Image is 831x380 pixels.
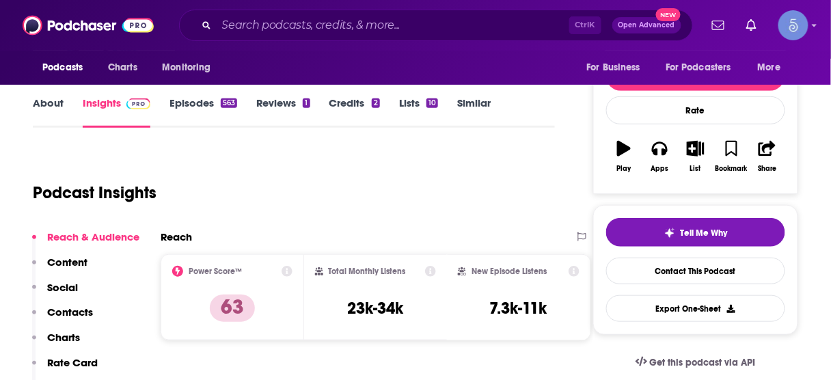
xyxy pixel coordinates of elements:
[678,132,713,181] button: List
[472,267,547,276] h2: New Episode Listens
[33,55,100,81] button: open menu
[650,357,756,368] span: Get this podcast via API
[606,258,785,284] a: Contact This Podcast
[778,10,808,40] span: Logged in as Spiral5-G1
[707,14,730,37] a: Show notifications dropdown
[656,8,681,21] span: New
[32,306,93,331] button: Contacts
[778,10,808,40] button: Show profile menu
[690,165,701,173] div: List
[47,331,80,344] p: Charts
[32,230,139,256] button: Reach & Audience
[347,298,403,318] h3: 23k-34k
[657,55,751,81] button: open menu
[83,96,150,128] a: InsightsPodchaser Pro
[221,98,237,108] div: 563
[329,267,406,276] h2: Total Monthly Listens
[606,218,785,247] button: tell me why sparkleTell Me Why
[32,256,87,281] button: Content
[161,230,192,243] h2: Reach
[612,17,681,33] button: Open AdvancedNew
[606,132,642,181] button: Play
[713,132,749,181] button: Bookmark
[47,281,78,294] p: Social
[716,165,748,173] div: Bookmark
[741,14,762,37] a: Show notifications dropdown
[651,165,669,173] div: Apps
[47,256,87,269] p: Content
[33,182,156,203] h1: Podcast Insights
[625,346,767,379] a: Get this podcast via API
[47,356,98,369] p: Rate Card
[457,96,491,128] a: Similar
[681,228,728,239] span: Tell Me Why
[618,22,675,29] span: Open Advanced
[217,14,569,36] input: Search podcasts, credits, & more...
[47,230,139,243] p: Reach & Audience
[606,295,785,322] button: Export One-Sheet
[666,58,731,77] span: For Podcasters
[162,58,210,77] span: Monitoring
[748,55,798,81] button: open menu
[126,98,150,109] img: Podchaser Pro
[778,10,808,40] img: User Profile
[256,96,310,128] a: Reviews1
[569,16,601,34] span: Ctrl K
[23,12,154,38] img: Podchaser - Follow, Share and Rate Podcasts
[399,96,438,128] a: Lists10
[108,58,137,77] span: Charts
[189,267,242,276] h2: Power Score™
[490,298,547,318] h3: 7.3k-11k
[758,58,781,77] span: More
[152,55,228,81] button: open menu
[33,96,64,128] a: About
[750,132,785,181] button: Share
[577,55,657,81] button: open menu
[664,228,675,239] img: tell me why sparkle
[99,55,146,81] a: Charts
[303,98,310,108] div: 1
[47,306,93,318] p: Contacts
[617,165,631,173] div: Play
[758,165,776,173] div: Share
[586,58,640,77] span: For Business
[329,96,380,128] a: Credits2
[42,58,83,77] span: Podcasts
[210,295,255,322] p: 63
[32,281,78,306] button: Social
[426,98,438,108] div: 10
[179,10,693,41] div: Search podcasts, credits, & more...
[169,96,237,128] a: Episodes563
[32,331,80,356] button: Charts
[642,132,677,181] button: Apps
[606,96,785,124] div: Rate
[372,98,380,108] div: 2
